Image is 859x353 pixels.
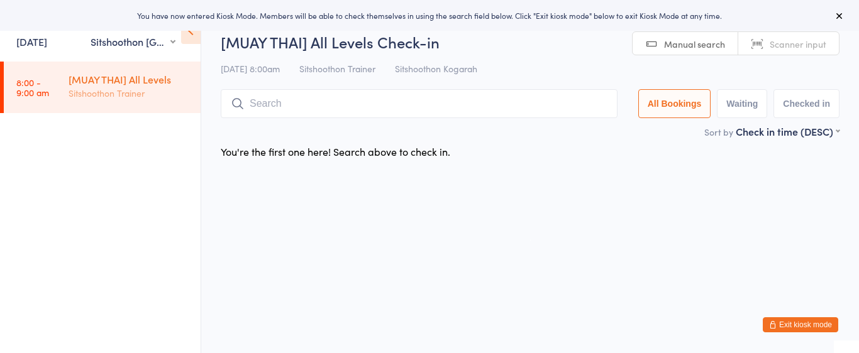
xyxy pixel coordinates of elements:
span: Sitshoothon Trainer [299,62,375,75]
time: 8:00 - 9:00 am [16,77,49,97]
button: Exit kiosk mode [763,317,838,332]
a: [DATE] [16,35,47,48]
label: Sort by [704,126,733,138]
div: You're the first one here! Search above to check in. [221,144,450,158]
button: Waiting [717,89,767,118]
div: Check in time (DESC) [736,124,840,138]
span: [DATE] 8:00am [221,62,280,75]
button: Checked in [773,89,840,118]
div: Sitshoothon Trainer [69,86,190,100]
input: Search [221,89,618,118]
div: [MUAY THAI] All Levels [69,72,190,86]
div: You have now entered Kiosk Mode. Members will be able to check themselves in using the search fie... [20,10,839,21]
button: All Bookings [638,89,711,118]
div: Sitshoothon [GEOGRAPHIC_DATA] [91,35,175,48]
span: Scanner input [770,38,826,50]
a: 8:00 -9:00 am[MUAY THAI] All LevelsSitshoothon Trainer [4,62,201,113]
span: Manual search [664,38,725,50]
h2: [MUAY THAI] All Levels Check-in [221,31,840,52]
span: Sitshoothon Kogarah [395,62,477,75]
